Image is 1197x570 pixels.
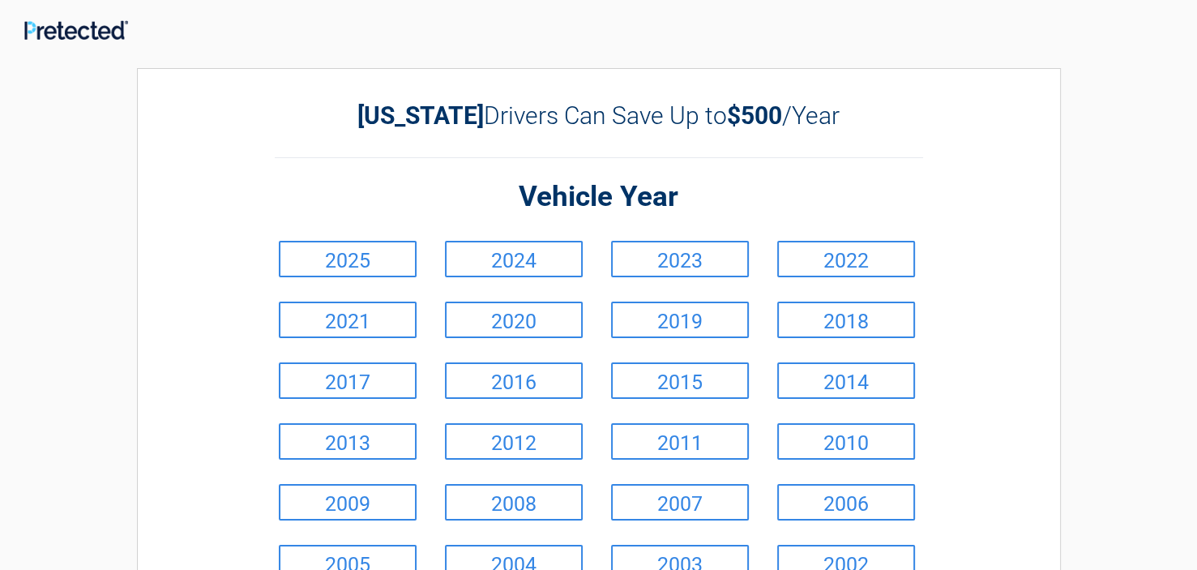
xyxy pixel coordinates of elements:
h2: Drivers Can Save Up to /Year [275,101,923,130]
a: 2010 [777,423,915,460]
a: 2023 [611,241,749,277]
a: 2020 [445,302,583,338]
b: $500 [727,101,782,130]
a: 2021 [279,302,417,338]
h2: Vehicle Year [275,178,923,216]
img: Main Logo [24,20,128,39]
a: 2009 [279,484,417,521]
a: 2008 [445,484,583,521]
a: 2006 [777,484,915,521]
a: 2012 [445,423,583,460]
a: 2018 [777,302,915,338]
a: 2015 [611,362,749,399]
a: 2011 [611,423,749,460]
a: 2013 [279,423,417,460]
b: [US_STATE] [357,101,484,130]
a: 2014 [777,362,915,399]
a: 2025 [279,241,417,277]
a: 2016 [445,362,583,399]
a: 2022 [777,241,915,277]
a: 2017 [279,362,417,399]
a: 2024 [445,241,583,277]
a: 2019 [611,302,749,338]
a: 2007 [611,484,749,521]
